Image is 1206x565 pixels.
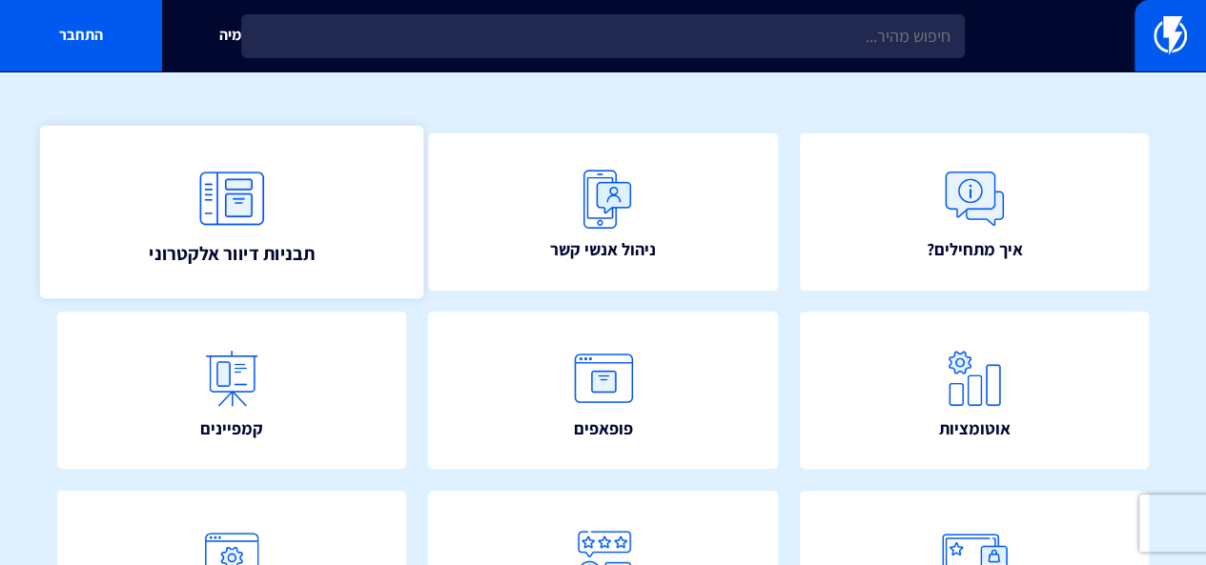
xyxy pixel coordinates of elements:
span: איך מתחילים? [926,237,1022,262]
a: איך מתחילים? [800,133,1149,291]
span: תבניות דיוור אלקטרוני [149,240,315,267]
a: תבניות דיוור אלקטרוני [40,125,424,297]
span: ניהול אנשי קשר [550,237,656,262]
span: קמפיינים [200,416,263,441]
a: ניהול אנשי קשר [428,133,777,291]
a: קמפיינים [57,312,406,469]
span: פופאפים [574,416,633,441]
a: פופאפים [428,312,777,469]
a: אוטומציות [800,312,1149,469]
span: אוטומציות [938,416,1010,441]
input: חיפוש מהיר... [241,14,965,58]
